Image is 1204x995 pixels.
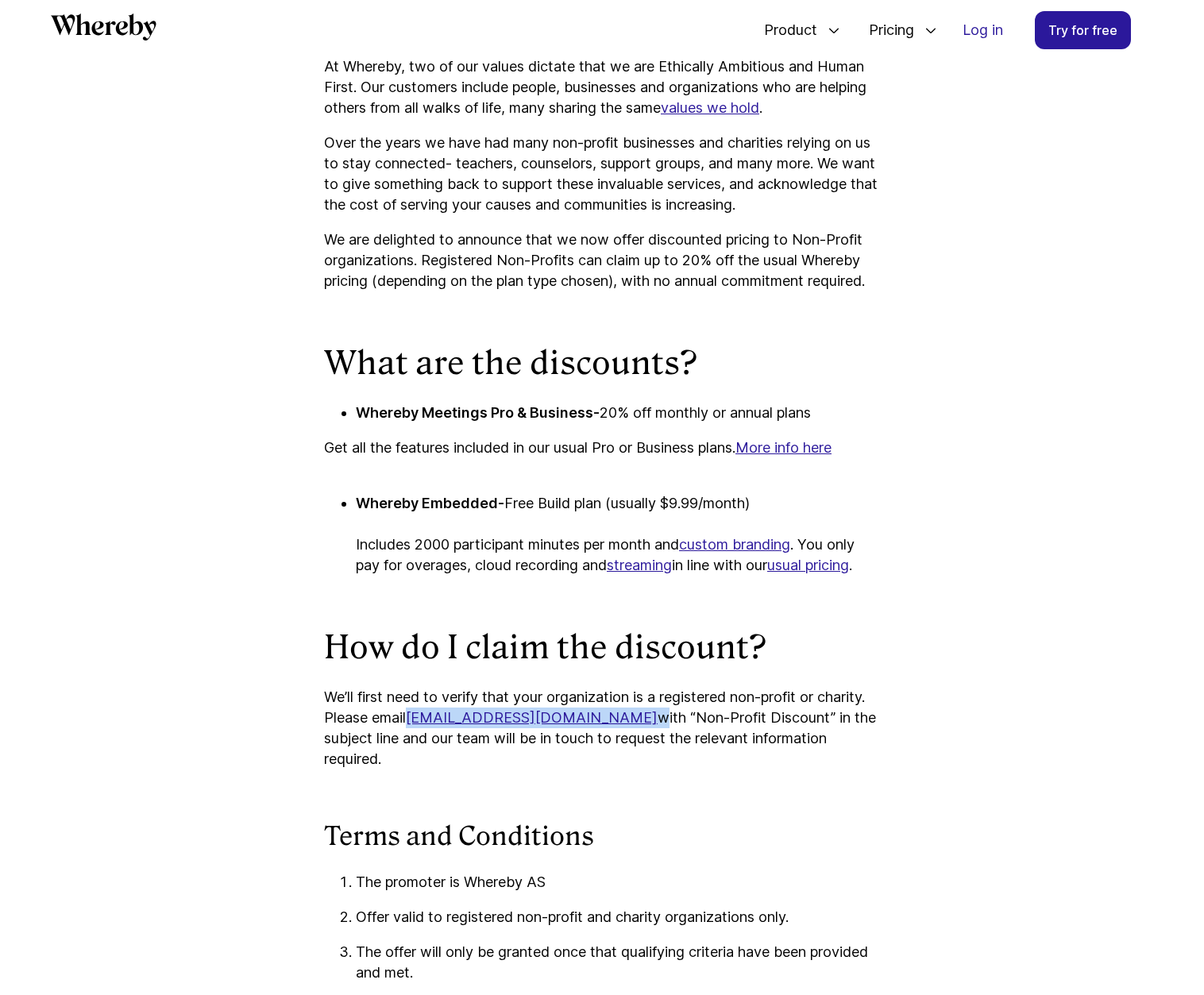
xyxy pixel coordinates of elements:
[356,493,880,576] p: Free Build plan (usually $9.99/month) Includes 2000 participant minutes per month and . You only ...
[324,820,880,854] h3: Terms and Conditions
[324,687,880,769] p: We’ll first need to verify that your organization is a registered non-profit or charity. Please e...
[51,13,156,40] svg: Whereby
[748,4,821,56] span: Product
[324,56,880,118] p: At Whereby, two of our values dictate that we are Ethically Ambitious and Human First. Our custom...
[356,403,880,423] p: 20% off monthly or annual plans
[1035,11,1131,49] a: Try for free
[51,13,156,46] a: Whereby
[607,557,672,573] a: streaming
[767,557,849,573] a: usual pricing
[356,404,600,421] strong: Whereby Meetings Pro & Business-
[661,99,759,116] a: values we hold
[324,627,880,668] h2: How do I claim the discount?
[324,342,880,384] h2: What are the discounts?
[735,439,832,456] a: More info here
[356,907,880,928] p: Offer valid to registered non-profit and charity organizations only.
[853,4,918,56] span: Pricing
[324,229,880,291] p: We are delighted to announce that we now offer discounted pricing to Non-Profit organizations. Re...
[356,942,880,983] p: The offer will only be granted once that qualifying criteria have been provided and met.
[324,438,880,479] p: Get all the features included in our usual Pro or Business plans.
[356,872,880,893] p: The promoter is Whereby AS
[679,536,790,553] a: custom branding
[406,709,658,726] a: [EMAIL_ADDRESS][DOMAIN_NAME]
[324,133,880,215] p: Over the years we have had many non-profit businesses and charities relying on us to stay connect...
[950,12,1016,48] a: Log in
[356,495,504,511] strong: Whereby Embedded-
